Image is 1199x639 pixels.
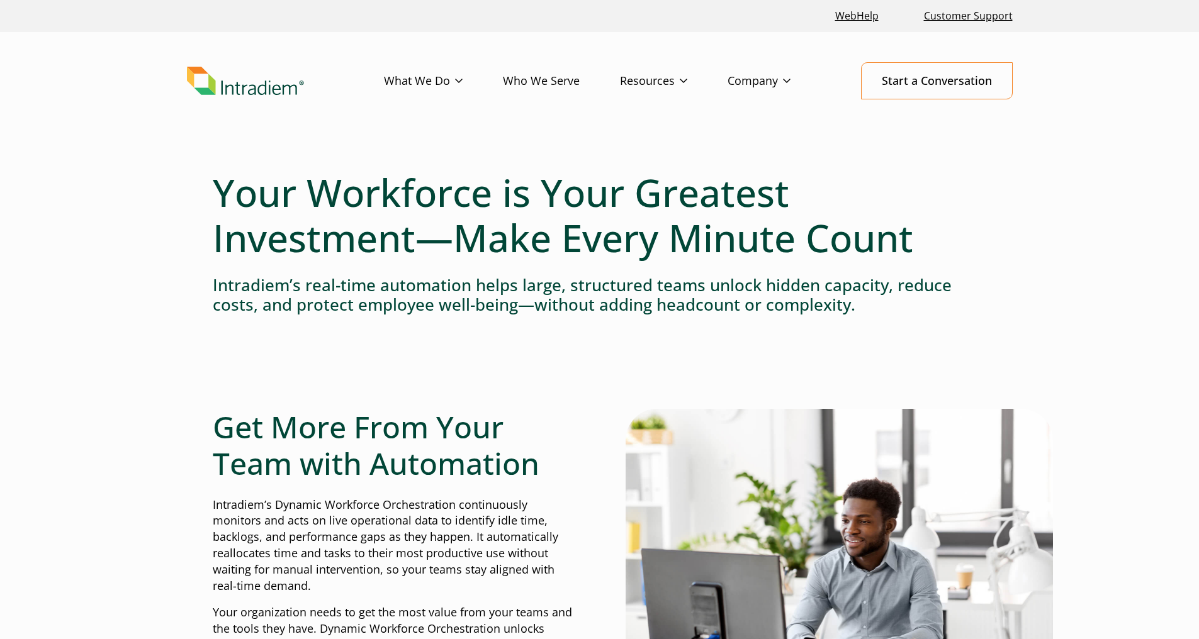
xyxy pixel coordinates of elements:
[213,497,574,594] p: Intradiem’s Dynamic Workforce Orchestration continuously monitors and acts on live operational da...
[728,63,831,99] a: Company
[620,63,728,99] a: Resources
[830,3,884,30] a: Link opens in a new window
[503,63,620,99] a: Who We Serve
[919,3,1018,30] a: Customer Support
[187,67,304,96] img: Intradiem
[213,409,574,481] h2: Get More From Your Team with Automation
[213,170,987,260] h1: Your Workforce is Your Greatest Investment—Make Every Minute Count
[213,275,987,314] h4: Intradiem’s real-time automation helps large, structured teams unlock hidden capacity, reduce cos...
[187,67,384,96] a: Link to homepage of Intradiem
[384,63,503,99] a: What We Do
[861,62,1013,99] a: Start a Conversation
